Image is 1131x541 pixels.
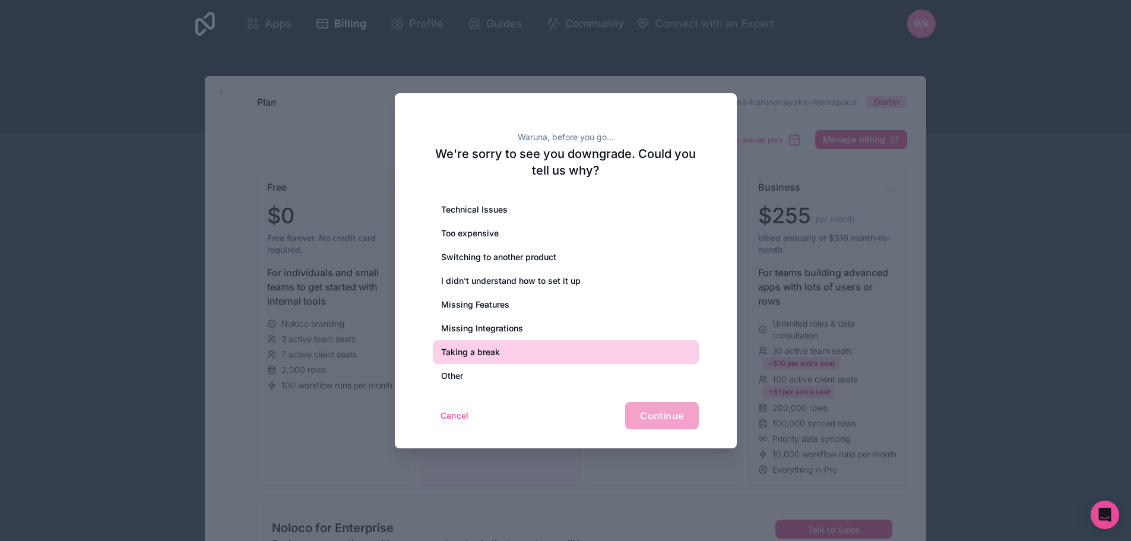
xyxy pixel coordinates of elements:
[433,198,699,222] div: Technical Issues
[433,317,699,340] div: Missing Integrations
[433,245,699,269] div: Switching to another product
[433,406,477,425] button: Cancel
[433,269,699,293] div: I didn’t understand how to set it up
[433,222,699,245] div: Too expensive
[433,145,699,179] h2: We're sorry to see you downgrade. Could you tell us why?
[433,131,699,143] h2: Waruna, before you go...
[433,293,699,317] div: Missing Features
[433,340,699,364] div: Taking a break
[433,364,699,388] div: Other
[1091,501,1119,529] div: Open Intercom Messenger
